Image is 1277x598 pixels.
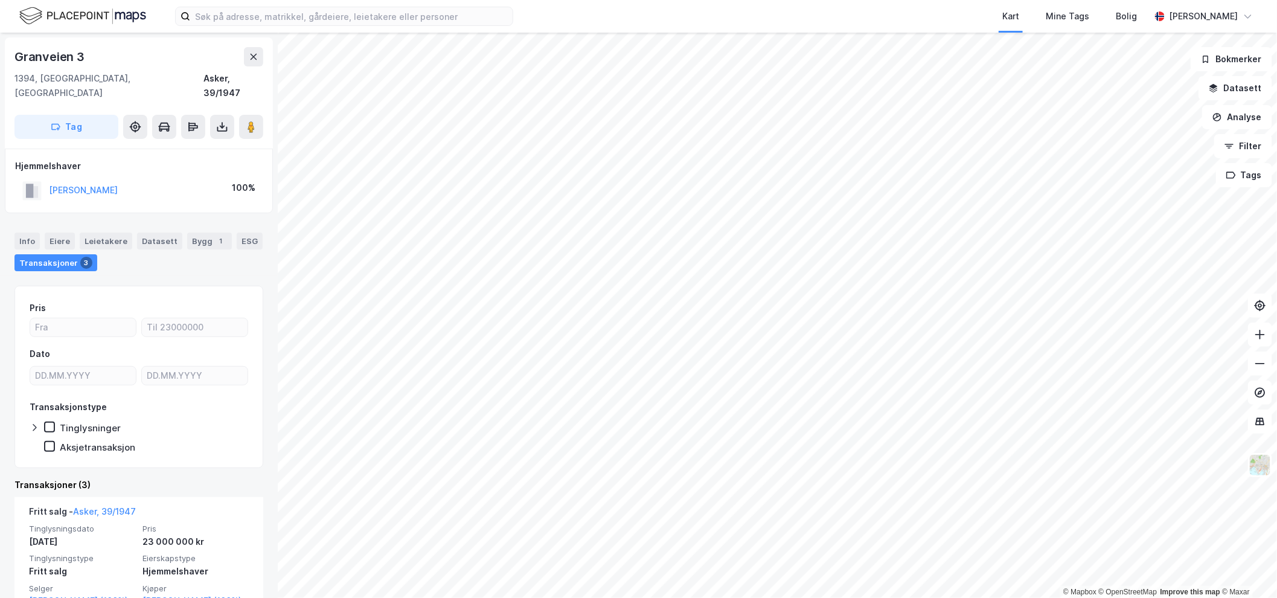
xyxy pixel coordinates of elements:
[1170,9,1238,24] div: [PERSON_NAME]
[1063,588,1096,596] a: Mapbox
[187,233,232,249] div: Bygg
[142,584,249,594] span: Kjøper
[1116,9,1137,24] div: Bolig
[29,564,135,579] div: Fritt salg
[1217,540,1277,598] iframe: Chat Widget
[80,233,132,249] div: Leietakere
[1217,540,1277,598] div: Kontrollprogram for chat
[45,233,75,249] div: Eiere
[215,235,227,247] div: 1
[1046,9,1089,24] div: Mine Tags
[30,347,50,361] div: Dato
[14,47,87,66] div: Granveien 3
[142,367,248,385] input: DD.MM.YYYY
[1249,454,1272,477] img: Z
[142,564,249,579] div: Hjemmelshaver
[190,7,513,25] input: Søk på adresse, matrikkel, gårdeiere, leietakere eller personer
[142,318,248,336] input: Til 23000000
[30,318,136,336] input: Fra
[19,5,146,27] img: logo.f888ab2527a4732fd821a326f86c7f29.svg
[1099,588,1157,596] a: OpenStreetMap
[137,233,182,249] div: Datasett
[15,159,263,173] div: Hjemmelshaver
[73,506,136,516] a: Asker, 39/1947
[1202,105,1272,129] button: Analyse
[1199,76,1272,100] button: Datasett
[142,553,249,564] span: Eierskapstype
[1214,134,1272,158] button: Filter
[203,71,263,100] div: Asker, 39/1947
[29,553,135,564] span: Tinglysningstype
[60,442,135,453] div: Aksjetransaksjon
[30,367,136,385] input: DD.MM.YYYY
[142,535,249,549] div: 23 000 000 kr
[1216,163,1272,187] button: Tags
[29,524,135,534] span: Tinglysningsdato
[232,181,255,195] div: 100%
[29,535,135,549] div: [DATE]
[29,584,135,594] span: Selger
[1191,47,1272,71] button: Bokmerker
[60,422,121,434] div: Tinglysninger
[14,115,118,139] button: Tag
[142,524,249,534] span: Pris
[1160,588,1220,596] a: Improve this map
[237,233,263,249] div: ESG
[30,301,46,315] div: Pris
[14,478,263,492] div: Transaksjoner (3)
[14,254,97,271] div: Transaksjoner
[14,71,203,100] div: 1394, [GEOGRAPHIC_DATA], [GEOGRAPHIC_DATA]
[80,257,92,269] div: 3
[14,233,40,249] div: Info
[30,400,107,414] div: Transaksjonstype
[29,504,136,524] div: Fritt salg -
[1002,9,1019,24] div: Kart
